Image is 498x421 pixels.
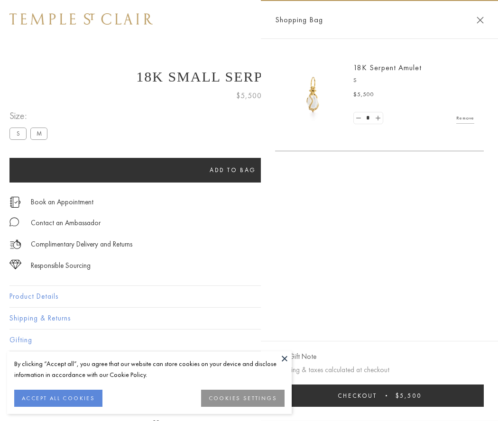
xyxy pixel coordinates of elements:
label: M [30,128,47,139]
button: Gifting [9,329,489,351]
a: Remove [456,113,474,123]
p: S [353,76,474,85]
button: Product Details [9,286,489,307]
span: Shopping Bag [275,14,323,26]
span: Checkout [338,392,377,400]
span: $5,500 [396,392,422,400]
img: Temple St. Clair [9,13,153,25]
span: Add to bag [210,166,256,174]
button: Close Shopping Bag [477,17,484,24]
label: S [9,128,27,139]
a: Set quantity to 0 [354,112,363,124]
button: Shipping & Returns [9,308,489,329]
button: Checkout $5,500 [275,384,484,407]
button: Add Gift Note [275,351,316,363]
h1: 18K Small Serpent Amulet [9,69,489,85]
p: Shipping & taxes calculated at checkout [275,364,484,376]
img: icon_sourcing.svg [9,260,21,269]
a: Set quantity to 2 [373,112,382,124]
button: COOKIES SETTINGS [201,390,285,407]
button: Add to bag [9,158,456,183]
img: icon_appointment.svg [9,197,21,208]
img: MessageIcon-01_2.svg [9,217,19,227]
div: Responsible Sourcing [31,260,91,272]
img: P51836-E11SERPPV [285,66,341,123]
div: Contact an Ambassador [31,217,101,229]
img: icon_delivery.svg [9,238,21,250]
a: 18K Serpent Amulet [353,63,422,73]
p: Complimentary Delivery and Returns [31,238,132,250]
span: Size: [9,108,51,124]
div: By clicking “Accept all”, you agree that our website can store cookies on your device and disclos... [14,358,285,380]
a: Book an Appointment [31,197,93,207]
button: ACCEPT ALL COOKIES [14,390,102,407]
span: $5,500 [236,90,262,102]
span: $5,500 [353,90,374,100]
